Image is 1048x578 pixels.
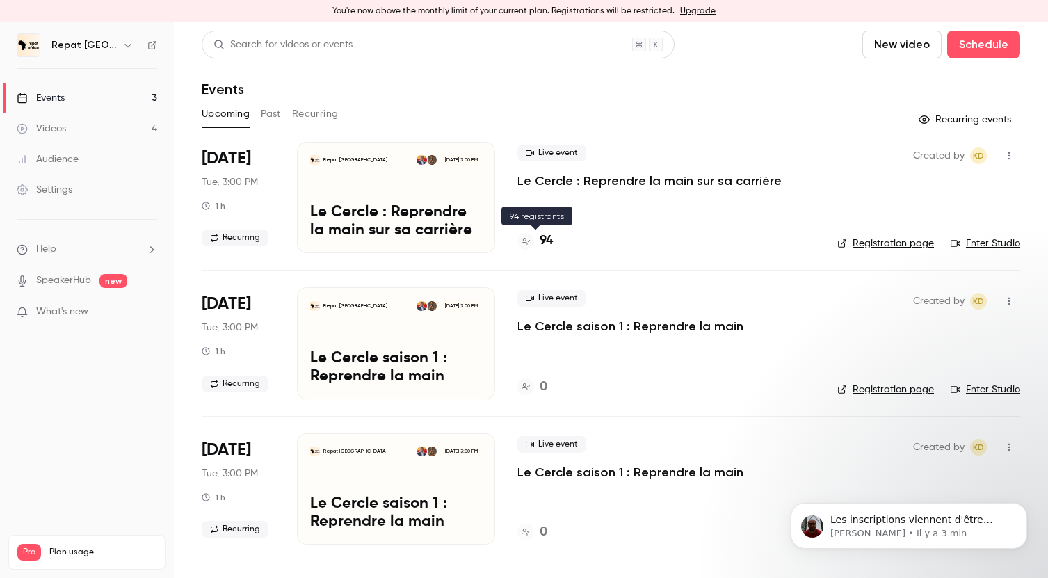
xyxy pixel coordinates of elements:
img: Kara Diaby [417,155,426,165]
span: Created by [913,439,965,456]
div: Oct 14 Tue, 1:00 PM (Africa/Abidjan) [202,433,275,545]
button: Upcoming [202,103,250,125]
div: Audience [17,152,79,166]
span: Help [36,242,56,257]
button: Past [261,103,281,125]
a: SpeakerHub [36,273,91,288]
span: Recurring [202,230,268,246]
span: Tue, 3:00 PM [202,321,258,335]
img: Hannah Dehauteur [427,155,437,165]
span: Live event [517,436,586,453]
p: Le Cercle : Reprendre la main sur sa carrière [310,204,482,240]
span: Pro [17,544,41,561]
h4: 94 [540,232,553,250]
img: Le Cercle : Reprendre la main sur sa carrière [310,155,320,165]
img: Le Cercle saison 1 : Reprendre la main [310,447,320,456]
div: 1 h [202,200,225,211]
span: Kara Diaby [970,293,987,310]
h4: 0 [540,523,547,542]
button: Recurring [292,103,339,125]
a: Le Cercle : Reprendre la main sur sa carrièreRepat [GEOGRAPHIC_DATA]Hannah DehauteurKara Diaby[DA... [297,142,495,253]
a: Le Cercle saison 1 : Reprendre la main [517,318,743,335]
span: Live event [517,290,586,307]
span: KD [973,439,984,456]
button: Recurring events [912,109,1020,131]
span: Live event [517,145,586,161]
span: Tue, 3:00 PM [202,175,258,189]
span: [DATE] [202,147,251,170]
span: new [99,274,127,288]
div: Oct 7 Tue, 1:00 PM (Africa/Abidjan) [202,287,275,399]
span: Created by [913,293,965,310]
p: Le Cercle saison 1 : Reprendre la main [310,350,482,386]
span: Tue, 3:00 PM [202,467,258,481]
span: Plan usage [49,547,156,558]
iframe: Intercom notifications message [770,474,1048,571]
span: Recurring [202,521,268,538]
span: Recurring [202,376,268,392]
span: [DATE] 3:00 PM [440,155,481,165]
p: Le Cercle saison 1 : Reprendre la main [310,495,482,531]
h1: Events [202,81,244,97]
img: Hannah Dehauteur [427,447,437,456]
a: Le Cercle saison 1 : Reprendre la mainRepat [GEOGRAPHIC_DATA]Hannah DehauteurKara Diaby[DATE] 3:0... [297,287,495,399]
a: Le Cercle : Reprendre la main sur sa carrière [517,172,782,189]
div: Search for videos or events [213,38,353,52]
img: Le Cercle saison 1 : Reprendre la main [310,301,320,311]
div: Sep 30 Tue, 1:00 PM (Africa/Abidjan) [202,142,275,253]
span: KD [973,147,984,164]
span: [DATE] 3:00 PM [440,301,481,311]
img: Repat Africa [17,34,40,56]
p: Message from Salim, sent Il y a 3 min [61,54,240,66]
img: Kara Diaby [417,301,426,311]
span: Created by [913,147,965,164]
img: Kara Diaby [417,447,426,456]
span: [DATE] [202,293,251,315]
a: Le Cercle saison 1 : Reprendre la main [517,464,743,481]
a: 94 [517,232,553,250]
span: Kara Diaby [970,147,987,164]
p: Repat [GEOGRAPHIC_DATA] [323,448,387,455]
a: Upgrade [680,6,716,17]
a: Le Cercle saison 1 : Reprendre la mainRepat [GEOGRAPHIC_DATA]Hannah DehauteurKara Diaby[DATE] 3:0... [297,433,495,545]
a: 0 [517,523,547,542]
div: Settings [17,183,72,197]
button: New video [862,31,942,58]
h6: Repat [GEOGRAPHIC_DATA] [51,38,117,52]
div: Videos [17,122,66,136]
span: [DATE] [202,439,251,461]
a: Registration page [837,236,934,250]
p: Repat [GEOGRAPHIC_DATA] [323,303,387,310]
span: KD [973,293,984,310]
a: Enter Studio [951,383,1020,396]
span: Les inscriptions viennent d'être effectuées. Par contre je vois que vous êtes juste un peu au des... [61,40,239,134]
li: help-dropdown-opener [17,242,157,257]
iframe: Noticeable Trigger [140,306,157,319]
span: [DATE] 3:00 PM [440,447,481,456]
div: 1 h [202,346,225,357]
a: Enter Studio [951,236,1020,250]
button: Schedule [947,31,1020,58]
h4: 0 [540,378,547,396]
div: 1 h [202,492,225,503]
span: Kara Diaby [970,439,987,456]
a: 0 [517,378,547,396]
span: What's new [36,305,88,319]
a: Registration page [837,383,934,396]
img: Hannah Dehauteur [427,301,437,311]
div: Events [17,91,65,105]
p: Repat [GEOGRAPHIC_DATA] [323,156,387,163]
